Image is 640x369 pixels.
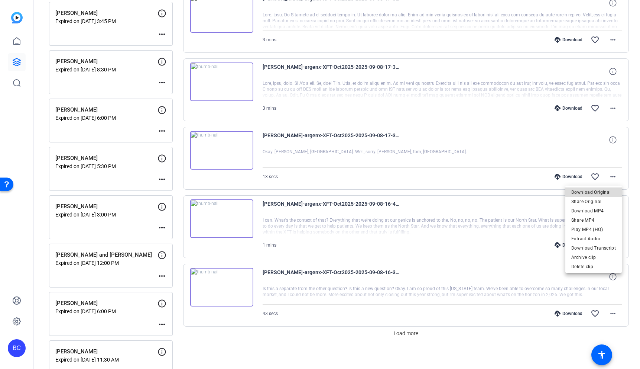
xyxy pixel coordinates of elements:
[571,244,616,253] span: Download Transcript
[571,197,616,206] span: Share Original
[571,253,616,262] span: Archive clip
[571,206,616,215] span: Download MP4
[571,216,616,225] span: Share MP4
[571,234,616,243] span: Extract Audio
[571,225,616,234] span: Play MP4 (HQ)
[571,188,616,197] span: Download Original
[571,262,616,271] span: Delete clip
